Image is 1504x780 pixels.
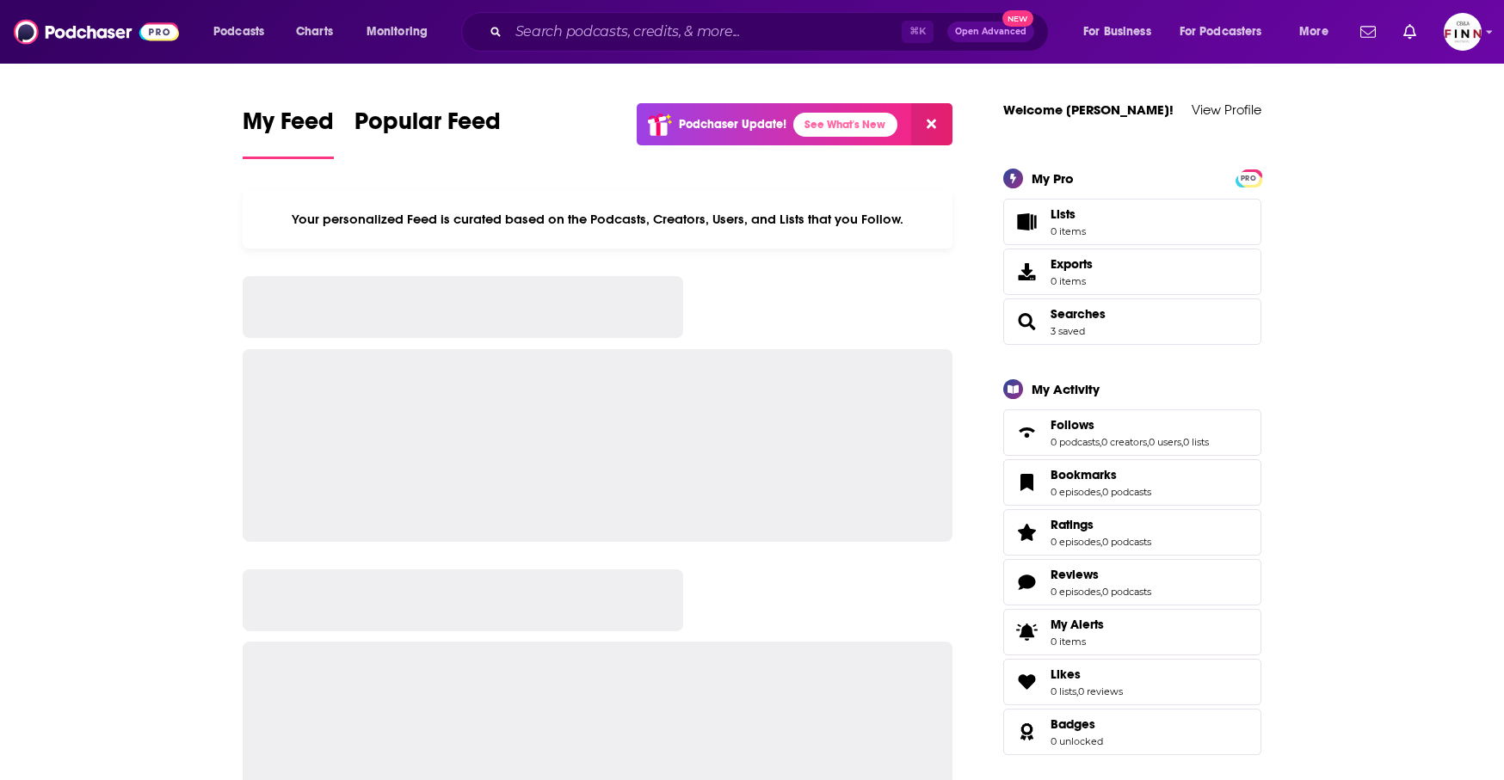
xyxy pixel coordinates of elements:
span: My Alerts [1051,617,1104,632]
span: New [1002,10,1033,27]
button: open menu [1287,18,1350,46]
a: Follows [1051,417,1209,433]
a: 0 users [1149,436,1181,448]
span: , [1181,436,1183,448]
span: PRO [1238,172,1259,185]
span: My Alerts [1009,620,1044,644]
span: , [1100,586,1102,598]
a: Badges [1009,720,1044,744]
span: , [1100,536,1102,548]
a: Follows [1009,421,1044,445]
span: Popular Feed [354,107,501,146]
a: 0 lists [1183,436,1209,448]
span: Badges [1051,716,1095,732]
a: Likes [1009,670,1044,694]
span: For Podcasters [1180,20,1262,44]
a: 0 episodes [1051,586,1100,598]
div: Search podcasts, credits, & more... [478,12,1065,52]
a: My Feed [243,107,334,159]
span: 0 items [1051,225,1086,237]
span: Likes [1003,659,1261,705]
span: Open Advanced [955,28,1026,36]
button: open menu [1168,18,1287,46]
span: Charts [296,20,333,44]
span: , [1100,486,1102,498]
a: 3 saved [1051,325,1085,337]
a: 0 podcasts [1051,436,1100,448]
button: open menu [354,18,450,46]
span: Podcasts [213,20,264,44]
a: Popular Feed [354,107,501,159]
span: My Feed [243,107,334,146]
span: Likes [1051,666,1081,682]
div: Your personalized Feed is curated based on the Podcasts, Creators, Users, and Lists that you Follow. [243,190,952,249]
span: Follows [1051,417,1094,433]
a: Charts [285,18,343,46]
span: More [1299,20,1328,44]
a: Ratings [1009,520,1044,544]
a: 0 creators [1101,436,1147,448]
a: Exports [1003,249,1261,295]
a: PRO [1238,170,1259,183]
span: Ratings [1051,517,1094,532]
span: Ratings [1003,509,1261,556]
a: My Alerts [1003,609,1261,655]
span: 0 items [1051,636,1104,648]
a: 0 podcasts [1102,586,1151,598]
span: Exports [1051,256,1093,272]
span: , [1100,436,1101,448]
a: Ratings [1051,517,1151,532]
a: Show notifications dropdown [1353,17,1383,46]
p: Podchaser Update! [679,117,786,132]
a: 0 podcasts [1102,536,1151,548]
span: ⌘ K [902,21,934,43]
button: Show profile menu [1444,13,1482,51]
button: open menu [201,18,287,46]
a: Reviews [1009,570,1044,594]
span: 0 items [1051,275,1093,287]
a: Badges [1051,716,1103,732]
a: Show notifications dropdown [1396,17,1423,46]
a: See What's New [793,113,897,137]
img: Podchaser - Follow, Share and Rate Podcasts [14,15,179,48]
span: Exports [1009,260,1044,284]
img: User Profile [1444,13,1482,51]
div: My Activity [1032,381,1100,397]
span: Reviews [1003,559,1261,605]
a: Searches [1051,306,1106,322]
span: Bookmarks [1051,467,1117,482]
span: Searches [1003,298,1261,345]
span: Lists [1051,206,1076,222]
a: 0 unlocked [1051,735,1103,747]
span: , [1076,685,1078,697]
a: 0 episodes [1051,486,1100,498]
a: 0 episodes [1051,536,1100,548]
span: Lists [1009,210,1044,234]
div: My Pro [1032,170,1074,187]
span: Lists [1051,206,1086,222]
a: 0 lists [1051,685,1076,697]
span: , [1147,436,1149,448]
a: View Profile [1192,101,1261,118]
span: For Business [1083,20,1151,44]
span: Reviews [1051,567,1099,582]
a: Reviews [1051,567,1151,582]
span: Bookmarks [1003,459,1261,506]
button: open menu [1071,18,1173,46]
a: Bookmarks [1009,470,1044,494]
span: Monitoring [367,20,428,44]
a: 0 reviews [1078,685,1123,697]
a: Bookmarks [1051,467,1151,482]
span: Logged in as FINNMadison [1444,13,1482,51]
a: 0 podcasts [1102,486,1151,498]
input: Search podcasts, credits, & more... [509,18,902,46]
button: Open AdvancedNew [947,21,1034,42]
span: Follows [1003,409,1261,456]
a: Lists [1003,199,1261,245]
span: Badges [1003,709,1261,755]
a: Welcome [PERSON_NAME]! [1003,101,1174,118]
a: Likes [1051,666,1123,682]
